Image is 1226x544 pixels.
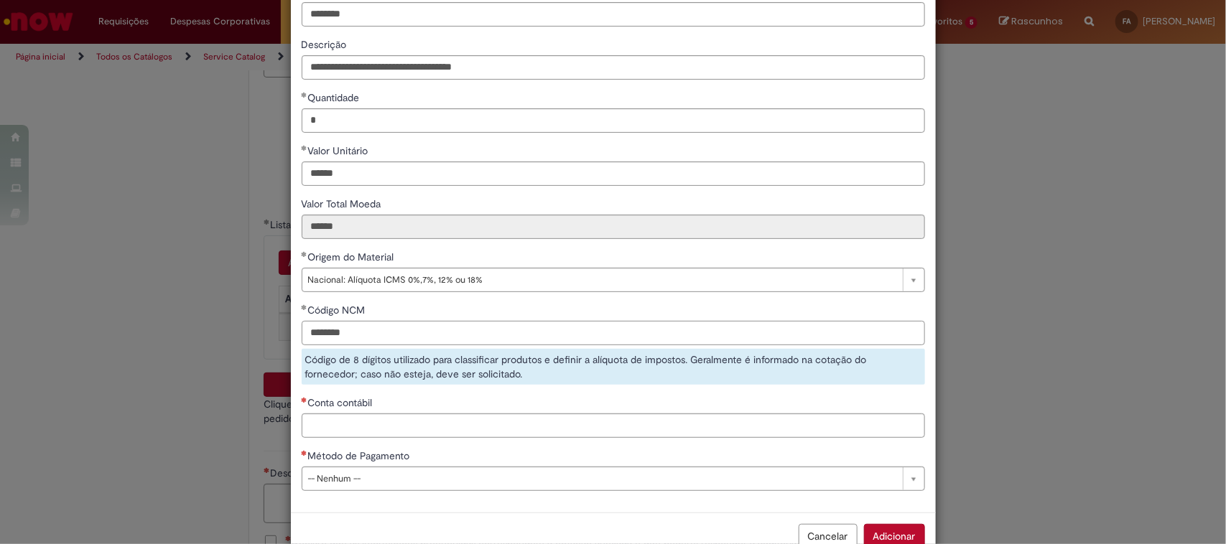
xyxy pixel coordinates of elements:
input: Valor Unitário [302,161,925,186]
span: Necessários [302,397,308,403]
input: Valor Total Moeda [302,215,925,239]
input: Código NCM [302,321,925,345]
input: Descrição [302,55,925,80]
div: Código de 8 dígitos utilizado para classificar produtos e definir a alíquota de impostos. Geralme... [302,349,925,385]
span: Valor Unitário [308,144,371,157]
span: Obrigatório Preenchido [302,304,308,310]
span: Nacional: Alíquota ICMS 0%,7%, 12% ou 18% [308,268,896,291]
span: Conta contábil [308,396,376,409]
span: Obrigatório Preenchido [302,145,308,151]
span: Quantidade [308,91,363,104]
span: Necessários [302,450,308,456]
span: Método de Pagamento [308,449,413,462]
input: Código SAP Material / Serviço [302,2,925,27]
span: Somente leitura - Valor Total Moeda [302,197,384,210]
span: -- Nenhum -- [308,467,896,490]
span: Código NCM [308,304,368,316]
span: Descrição [302,38,350,51]
input: Quantidade [302,108,925,133]
input: Conta contábil [302,413,925,438]
span: Origem do Material [308,250,397,263]
span: Obrigatório Preenchido [302,251,308,257]
span: Obrigatório Preenchido [302,92,308,98]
